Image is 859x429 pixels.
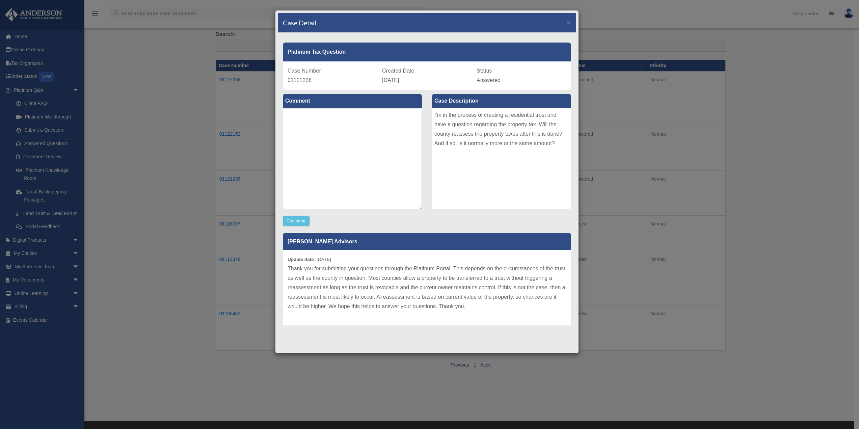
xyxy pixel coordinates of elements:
[567,19,571,26] button: Close
[567,19,571,26] span: ×
[283,43,571,61] div: Platinum Tax Question
[288,257,317,262] b: Update date :
[288,257,331,262] small: [DATE]
[288,264,566,311] p: Thank you for submitting your questions through the Platinum Portal. This depends on the circumst...
[477,77,501,83] span: Answered
[288,77,312,83] span: 01121238
[283,216,310,226] button: Comment
[432,94,571,108] label: Case Description
[477,68,492,74] span: Status
[432,108,571,209] div: I'm in the process of creating a residential trust and have a question regarding the property tax...
[283,18,316,27] h4: Case Detail
[288,68,321,74] span: Case Number
[283,233,571,250] p: [PERSON_NAME] Advisors
[382,68,414,74] span: Created Date
[283,94,422,108] label: Comment
[382,77,399,83] span: [DATE]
